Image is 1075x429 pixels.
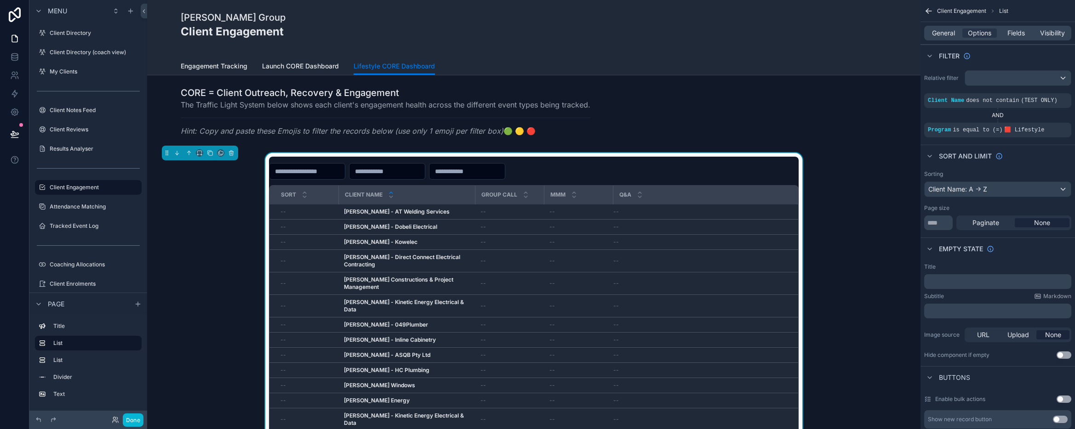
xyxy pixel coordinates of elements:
strong: [PERSON_NAME] - Direct Connect Electrical Contracting [344,254,462,268]
span: -- [549,416,555,423]
span: None [1034,218,1050,227]
a: Launch CORE Dashboard [262,58,339,76]
label: Title [924,263,936,271]
span: -- [549,223,555,231]
label: Image source [924,331,961,339]
label: Text [53,390,138,398]
span: is equal to (=) [953,127,1002,133]
span: General [932,28,955,38]
span: -- [480,336,486,344]
label: Tracked Event Log [50,222,140,230]
span: does not contain [966,97,1019,104]
span: -- [549,238,555,246]
label: Divider [53,373,138,381]
span: Group Call [481,191,517,198]
span: -- [280,302,286,310]
strong: [PERSON_NAME] - Inline Cabinetry [344,336,436,343]
span: -- [613,302,619,310]
span: -- [480,382,486,389]
a: Client Directory [35,26,142,40]
strong: [PERSON_NAME] - 049Plumber [344,321,428,328]
a: Client Enrolments [35,277,142,291]
strong: [PERSON_NAME] - HC Plumbing [344,367,429,373]
span: -- [280,336,286,344]
span: Markdown [1043,293,1071,300]
span: Client Engagement [937,7,986,15]
span: -- [613,321,619,328]
span: -- [480,367,486,374]
div: scrollable content [924,274,1071,289]
a: Client Engagement [35,180,142,195]
button: Client Name: A -> Z [924,181,1071,197]
span: -- [480,351,486,359]
span: -- [613,208,619,215]
span: -- [549,382,555,389]
label: Enable bulk actions [935,395,985,403]
label: Client Notes Feed [50,107,140,114]
span: -- [613,336,619,344]
label: Sorting [924,170,943,178]
label: My Clients [50,68,140,75]
a: Coaching Allocations [35,257,142,272]
div: Hide component if empty [924,351,989,359]
a: Tracked Event Log [35,219,142,233]
span: Empty state [939,244,983,254]
label: Client Engagement [50,184,136,191]
span: Program [928,127,951,133]
span: -- [480,223,486,231]
label: Results Analyser [50,145,140,152]
strong: [PERSON_NAME] Constructions & Project Management [344,276,455,290]
span: None [1045,330,1061,339]
span: MMM [550,191,566,198]
span: -- [613,280,619,287]
label: Title [53,322,138,330]
span: -- [480,257,486,265]
span: Client Name [345,191,383,198]
span: -- [480,280,486,287]
div: scrollable content [924,304,1071,318]
label: Coaching Allocations [50,261,140,268]
label: Client Directory [50,29,140,37]
span: -- [549,280,555,287]
span: Filter [939,51,960,61]
span: Options [968,28,991,38]
span: -- [549,336,555,344]
span: -- [613,238,619,246]
strong: [PERSON_NAME] - Dobeli Electrical [344,223,437,230]
span: Client Name [928,97,964,104]
label: Client Reviews [50,126,140,133]
span: -- [549,351,555,359]
label: Relative filter [924,74,961,82]
span: 🟥 Lifestyle [1004,127,1044,133]
span: -- [280,382,286,389]
a: Client Notes Feed [35,103,142,118]
span: URL [977,330,989,339]
label: Subtitle [924,293,944,300]
span: -- [480,208,486,215]
h1: [PERSON_NAME] Group [181,11,286,24]
strong: [PERSON_NAME] Energy [344,397,410,404]
label: Client Directory (coach view) [50,49,140,56]
span: -- [613,397,619,404]
label: Client Enrolments [50,280,140,288]
a: My Clients [35,64,142,79]
span: Sort And Limit [939,152,992,161]
span: -- [280,321,286,328]
span: -- [480,238,486,246]
span: -- [549,302,555,310]
h2: Client Engagement [181,24,286,39]
label: List [53,339,134,347]
label: Attendance Matching [50,203,140,210]
a: Attendance Matching [35,199,142,214]
span: -- [613,416,619,423]
span: -- [280,208,286,215]
strong: [PERSON_NAME] Windows [344,382,415,389]
strong: [PERSON_NAME] - ASQB Pty Ltd [344,351,430,358]
span: -- [613,257,619,265]
span: -- [613,367,619,374]
strong: [PERSON_NAME] - Kowelec [344,238,417,245]
span: -- [280,351,286,359]
span: Page [48,299,64,309]
strong: [PERSON_NAME] - AT Welding Services [344,208,450,215]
